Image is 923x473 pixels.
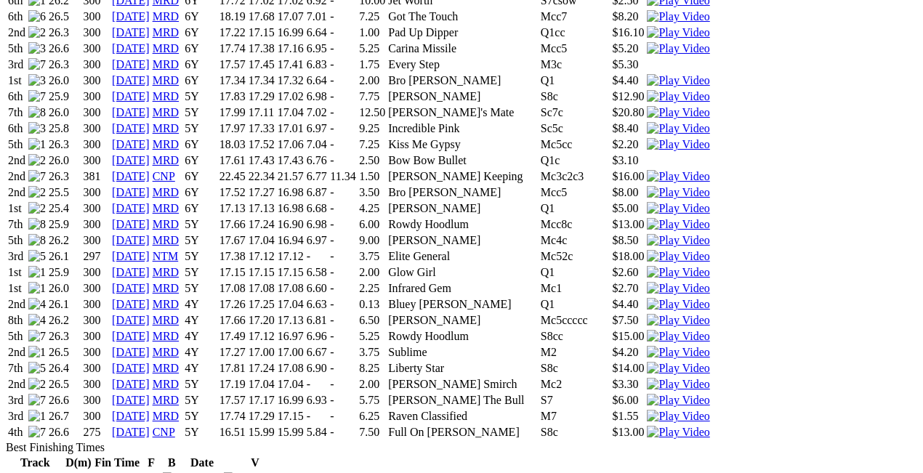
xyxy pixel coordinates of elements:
[647,26,709,39] img: Play Video
[277,57,305,72] td: 17.41
[540,121,592,136] td: Sc5c
[28,394,46,407] img: 7
[306,169,328,184] td: 6.77
[112,378,150,390] a: [DATE]
[277,105,305,120] td: 17.04
[112,58,150,70] a: [DATE]
[540,9,592,24] td: Mcc7
[83,121,110,136] td: 300
[647,122,709,134] a: View replay
[112,74,150,86] a: [DATE]
[387,89,539,104] td: [PERSON_NAME]
[329,89,357,104] td: -
[387,41,539,56] td: Carina Missile
[540,137,592,152] td: Mc5cc
[387,137,539,152] td: Kiss Me Gypsy
[153,10,179,23] a: MRD
[647,250,709,263] img: Play Video
[112,122,150,134] a: [DATE]
[28,346,46,359] img: 1
[184,89,217,104] td: 5Y
[112,138,150,150] a: [DATE]
[112,298,150,310] a: [DATE]
[112,250,150,262] a: [DATE]
[153,122,179,134] a: MRD
[7,25,26,40] td: 2nd
[647,282,709,294] a: View replay
[219,89,246,104] td: 17.83
[611,169,645,184] td: $16.00
[83,137,110,152] td: 300
[611,153,645,168] td: $3.10
[48,153,81,168] td: 26.0
[153,394,179,406] a: MRD
[7,73,26,88] td: 1st
[112,218,150,230] a: [DATE]
[387,153,539,168] td: Bow Bow Bullet
[277,41,305,56] td: 17.16
[329,169,357,184] td: 11.34
[277,185,305,200] td: 16.98
[153,298,179,310] a: MRD
[219,169,246,184] td: 22.45
[7,41,26,56] td: 5th
[153,26,179,39] a: MRD
[647,410,709,423] img: Play Video
[112,346,150,358] a: [DATE]
[647,378,709,391] img: Play Video
[28,106,46,119] img: 8
[184,9,217,24] td: 6Y
[647,378,709,390] a: View replay
[358,9,386,24] td: 7.25
[219,73,246,88] td: 17.34
[647,74,709,87] img: Play Video
[277,73,305,88] td: 17.32
[647,266,709,278] a: View replay
[48,105,81,120] td: 26.0
[219,25,246,40] td: 17.22
[112,330,150,342] a: [DATE]
[112,90,150,102] a: [DATE]
[277,25,305,40] td: 16.99
[48,137,81,152] td: 26.3
[219,57,246,72] td: 17.57
[647,90,709,102] a: View replay
[358,105,386,120] td: 12.50
[358,121,386,136] td: 9.25
[647,426,709,439] img: Play Video
[48,9,81,24] td: 26.5
[153,346,179,358] a: MRD
[184,25,217,40] td: 6Y
[83,9,110,24] td: 300
[112,266,150,278] a: [DATE]
[647,186,709,198] a: View replay
[329,25,357,40] td: -
[387,25,539,40] td: Pad Up Dipper
[153,330,179,342] a: MRD
[248,185,275,200] td: 17.27
[540,153,592,168] td: Q1c
[153,410,179,422] a: MRD
[647,362,709,374] a: View replay
[112,394,150,406] a: [DATE]
[248,25,275,40] td: 17.15
[28,282,46,295] img: 1
[647,106,709,118] a: View replay
[306,89,328,104] td: 6.98
[48,73,81,88] td: 26.0
[647,314,709,326] a: View replay
[48,89,81,104] td: 25.9
[387,169,539,184] td: [PERSON_NAME] Keeping
[647,138,709,150] a: View replay
[28,378,46,391] img: 2
[647,106,709,119] img: Play Video
[153,138,179,150] a: MRD
[28,250,46,263] img: 5
[112,282,150,294] a: [DATE]
[184,137,217,152] td: 6Y
[7,105,26,120] td: 7th
[306,185,328,200] td: 6.87
[306,121,328,136] td: 6.97
[83,169,110,184] td: 381
[28,410,46,423] img: 1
